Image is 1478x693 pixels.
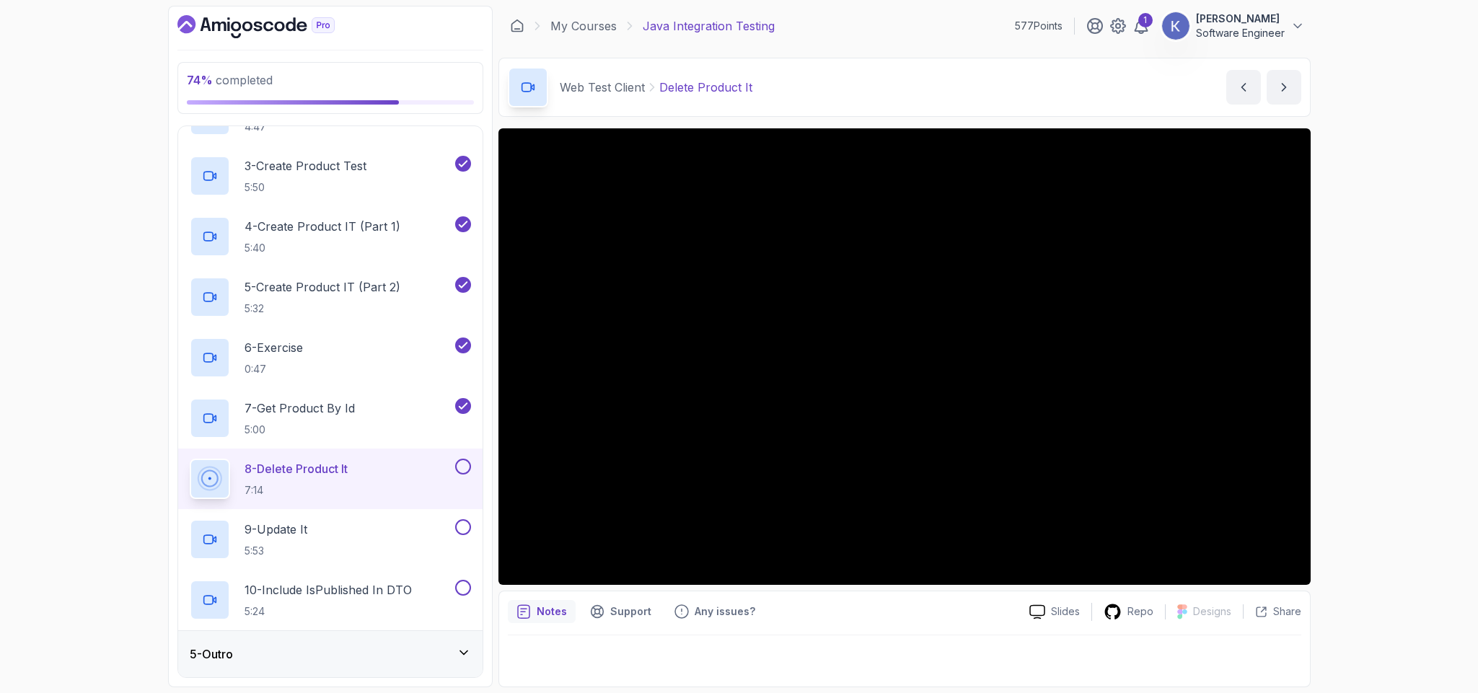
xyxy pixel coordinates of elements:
button: 4-Create Product IT (Part 1)5:40 [190,216,471,257]
button: 6-Exercise0:47 [190,337,471,378]
p: Delete Product It [659,79,752,96]
p: Notes [537,604,567,619]
p: 6 - Exercise [245,339,303,356]
p: Java Integration Testing [643,17,775,35]
p: 5:40 [245,241,400,255]
button: 3-Create Product Test5:50 [190,156,471,196]
span: 74 % [187,73,213,87]
p: 5:53 [245,544,307,558]
p: 577 Points [1015,19,1063,33]
p: 5:24 [245,604,412,619]
p: 4 - Create Product IT (Part 1) [245,218,400,235]
p: Web Test Client [560,79,645,96]
p: 7 - Get Product By Id [245,400,355,417]
button: 9-Update It5:53 [190,519,471,560]
p: Slides [1051,604,1080,619]
button: user profile image[PERSON_NAME]Software Engineer [1161,12,1305,40]
button: 5-Create Product IT (Part 2)5:32 [190,277,471,317]
button: 5-Outro [178,631,483,677]
button: Share [1243,604,1301,619]
a: Dashboard [177,15,368,38]
button: next content [1267,70,1301,105]
h3: 5 - Outro [190,645,233,663]
button: notes button [508,600,576,623]
a: 1 [1132,17,1150,35]
iframe: 8 - Delete Product IT [498,128,1311,585]
p: Designs [1193,604,1231,619]
span: completed [187,73,273,87]
button: previous content [1226,70,1261,105]
p: 5 - Create Product IT (Part 2) [245,278,400,296]
a: Slides [1018,604,1091,619]
button: 8-Delete Product It7:14 [190,459,471,499]
p: 7:14 [245,483,348,498]
button: Feedback button [666,600,764,623]
p: Support [610,604,651,619]
p: 0:47 [245,362,303,376]
p: 8 - Delete Product It [245,460,348,477]
a: My Courses [550,17,617,35]
img: user profile image [1162,12,1189,40]
p: Software Engineer [1196,26,1285,40]
p: 5:50 [245,180,366,195]
a: Dashboard [510,19,524,33]
button: 10-Include isPublished In DTO5:24 [190,580,471,620]
p: Share [1273,604,1301,619]
p: 5:00 [245,423,355,437]
div: 1 [1138,13,1153,27]
p: Any issues? [695,604,755,619]
button: 7-Get Product By Id5:00 [190,398,471,438]
p: 3 - Create Product Test [245,157,366,175]
p: Repo [1127,604,1153,619]
button: Support button [581,600,660,623]
p: 9 - Update It [245,521,307,538]
a: Repo [1092,603,1165,621]
p: [PERSON_NAME] [1196,12,1285,26]
p: 5:32 [245,301,400,316]
p: 4:47 [245,120,445,134]
p: 10 - Include isPublished In DTO [245,581,412,599]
